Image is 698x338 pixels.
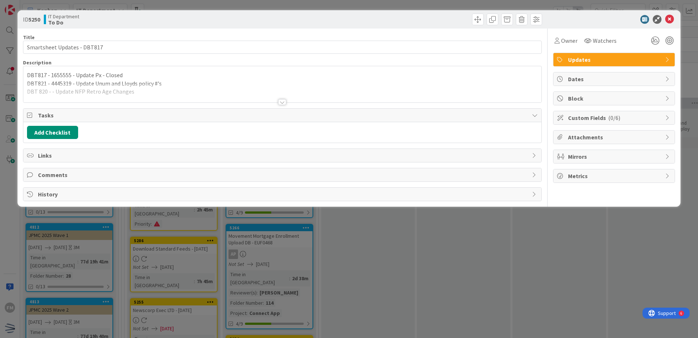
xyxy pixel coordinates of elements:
span: Tasks [38,111,528,120]
label: Title [23,34,35,41]
span: Updates [568,55,661,64]
span: Dates [568,75,661,83]
button: Add Checklist [27,126,78,139]
span: Custom Fields [568,113,661,122]
div: 6 [38,3,40,9]
span: Comments [38,170,528,179]
span: Watchers [593,36,617,45]
input: type card name here... [23,41,542,54]
span: IT Department [48,14,79,19]
b: 5250 [28,16,40,23]
span: ID [23,15,40,24]
span: Support [15,1,33,10]
span: History [38,190,528,199]
span: Links [38,151,528,160]
span: Owner [561,36,578,45]
b: To Do [48,19,79,25]
span: ( 0/6 ) [608,114,620,121]
span: Block [568,94,661,103]
p: DBT821 - 4445319 - Update Unum and Lloyds policy #'s [27,79,538,88]
span: Mirrors [568,152,661,161]
span: Description [23,59,51,66]
p: DBT817 - 1655555 - Update Px - Closed [27,71,538,79]
span: Attachments [568,133,661,142]
span: Metrics [568,172,661,180]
